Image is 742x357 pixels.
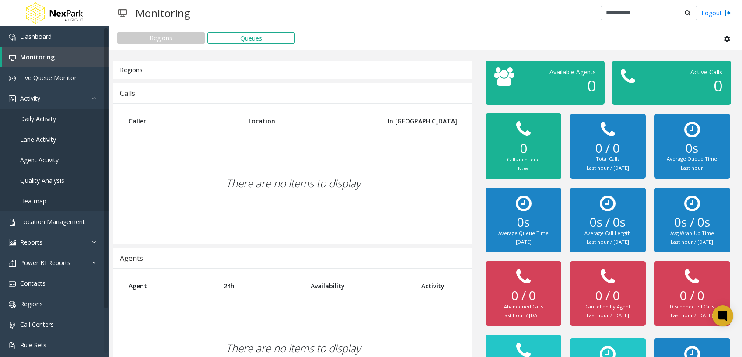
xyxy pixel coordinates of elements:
div: There are no items to display [122,132,464,235]
th: Availability [304,275,415,297]
span: Call Centers [20,320,54,329]
span: Heatmap [20,197,46,205]
span: Location Management [20,217,85,226]
h2: 0s / 0s [579,215,637,230]
span: Regions [20,300,43,308]
img: logout [724,8,731,17]
div: Agents [120,252,143,264]
div: Average Queue Time [494,230,553,237]
img: 'icon' [9,95,16,102]
div: Abandoned Calls [494,303,553,311]
span: 0 [714,75,722,96]
span: Available Agents [549,68,596,76]
small: Last hour / [DATE] [587,164,629,171]
button: Queues [207,32,295,44]
div: Calls [120,87,135,99]
h2: 0 / 0 [579,288,637,303]
th: Activity [415,275,464,297]
img: 'icon' [9,280,16,287]
img: 'icon' [9,342,16,349]
h2: 0 / 0 [663,288,721,303]
span: Daily Activity [20,115,56,123]
img: 'icon' [9,219,16,226]
h2: 0 / 0 [494,288,553,303]
span: Power BI Reports [20,259,70,267]
span: Active Calls [690,68,722,76]
span: Reports [20,238,42,246]
th: In [GEOGRAPHIC_DATA] [371,110,464,132]
img: pageIcon [118,2,127,24]
th: Location [242,110,371,132]
a: Monitoring [2,47,109,67]
div: Average Call Length [579,230,637,237]
div: Calls in queue [494,156,553,164]
div: Average Queue Time [663,155,721,163]
span: Live Queue Monitor [20,73,77,82]
span: Rule Sets [20,341,46,349]
th: Agent [122,275,217,297]
small: Last hour / [DATE] [587,238,629,245]
div: Disconnected Calls [663,303,721,311]
small: Last hour / [DATE] [671,312,713,318]
h2: 0 / 0 [579,141,637,156]
h2: 0s / 0s [663,215,721,230]
img: 'icon' [9,322,16,329]
h2: 0 [494,140,553,156]
img: 'icon' [9,75,16,82]
th: 24h [217,275,304,297]
span: Dashboard [20,32,52,41]
img: 'icon' [9,54,16,61]
small: Last hour / [DATE] [671,238,713,245]
h3: Monitoring [131,2,195,24]
img: 'icon' [9,301,16,308]
img: 'icon' [9,260,16,267]
button: Regions [117,32,205,44]
small: [DATE] [516,238,532,245]
span: Regions: [120,66,144,74]
span: Monitoring [20,53,55,61]
img: 'icon' [9,239,16,246]
span: Lane Activity [20,135,56,143]
small: Last hour [681,164,703,171]
div: Cancelled by Agent [579,303,637,311]
div: Total Calls [579,155,637,163]
small: Now [518,165,529,171]
small: Last hour / [DATE] [502,312,545,318]
span: Agent Activity [20,156,59,164]
th: Caller [122,110,242,132]
img: 'icon' [9,34,16,41]
h2: 0s [494,215,553,230]
small: Last hour / [DATE] [587,312,629,318]
span: 0 [587,75,596,96]
span: Contacts [20,279,45,287]
span: Activity [20,94,40,102]
span: Quality Analysis [20,176,64,185]
h2: 0s [663,141,721,156]
a: Logout [701,8,731,17]
div: Avg Wrap-Up Time [663,230,721,237]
